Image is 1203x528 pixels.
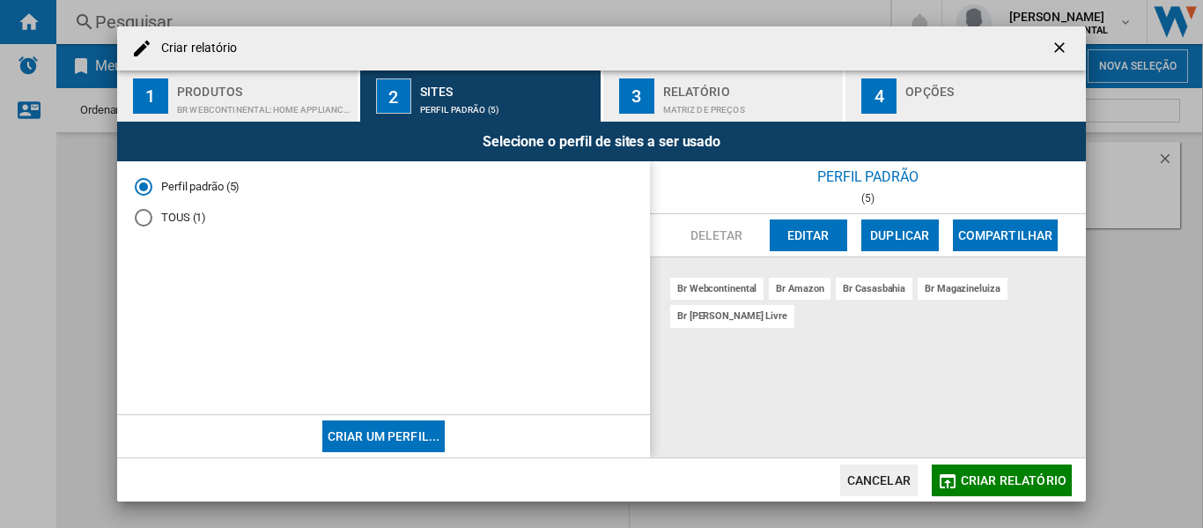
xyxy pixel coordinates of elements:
[650,161,1086,192] div: Perfil padrão
[678,219,756,251] button: Deletar
[770,219,847,251] button: Editar
[861,78,897,114] div: 4
[670,278,764,300] div: br webcontinental
[650,192,1086,205] div: (5)
[769,278,830,300] div: br amazon
[177,96,351,115] div: BR WEBCONTINENTAL:Home appliances
[905,78,1079,96] div: Opções
[322,420,446,452] button: Criar um perfil...
[376,78,411,114] div: 2
[918,278,1007,300] div: br magazineluiza
[135,210,632,227] md-radio-button: TOUS (1)
[836,278,912,300] div: br casasbahia
[670,305,794,327] div: br [PERSON_NAME] livre
[663,96,837,115] div: Matriz de preços
[619,78,654,114] div: 3
[861,219,939,251] button: Duplicar
[1051,39,1072,60] ng-md-icon: getI18NText('BUTTONS.CLOSE_DIALOG')
[953,219,1059,251] button: Compartilhar
[420,78,594,96] div: Sites
[360,71,602,122] button: 2 Sites Perfil padrão (5)
[1044,31,1079,66] button: getI18NText('BUTTONS.CLOSE_DIALOG')
[420,96,594,115] div: Perfil padrão (5)
[932,465,1072,496] button: Criar relatório
[840,465,918,496] button: Cancelar
[135,179,632,196] md-radio-button: Perfil padrão (5)
[177,78,351,96] div: Produtos
[117,71,359,122] button: 1 Produtos BR WEBCONTINENTAL:Home appliances
[133,78,168,114] div: 1
[152,40,238,57] h4: Criar relatório
[603,71,845,122] button: 3 Relatório Matriz de preços
[845,71,1086,122] button: 4 Opções
[117,122,1086,161] div: Selecione o perfil de sites a ser usado
[663,78,837,96] div: Relatório
[961,473,1066,487] span: Criar relatório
